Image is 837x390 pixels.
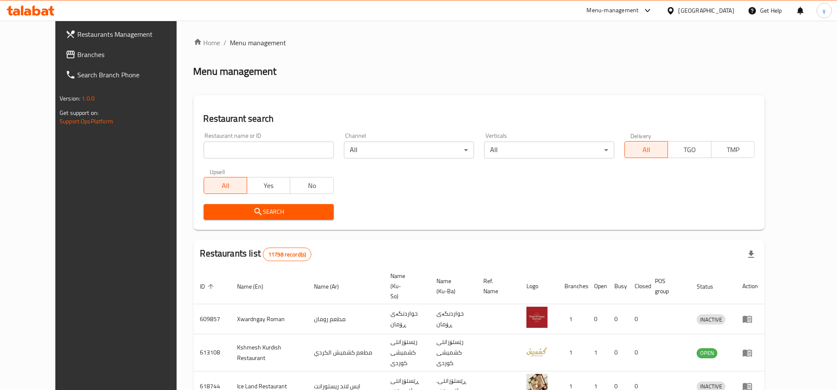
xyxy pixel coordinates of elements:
[294,180,330,192] span: No
[587,268,608,304] th: Open
[608,268,628,304] th: Busy
[290,177,333,194] button: No
[526,307,548,328] img: Xwardngay Roman
[194,65,277,78] h2: Menu management
[697,348,717,358] span: OPEN
[628,144,665,156] span: All
[484,276,510,296] span: Ref. Name
[231,304,307,334] td: Xwardngay Roman
[60,93,80,104] span: Version:
[307,304,384,334] td: مطعم رومان
[526,341,548,362] img: Kshmesh Kurdish Restaurant
[741,244,761,265] div: Export file
[204,112,755,125] h2: Restaurant search
[390,271,420,301] span: Name (Ku-So)
[587,5,639,16] div: Menu-management
[77,49,188,60] span: Branches
[204,177,247,194] button: All
[194,334,231,371] td: 613108
[263,248,311,261] div: Total records count
[587,334,608,371] td: 1
[608,334,628,371] td: 0
[194,304,231,334] td: 609857
[59,44,195,65] a: Branches
[823,6,826,15] span: y
[59,24,195,44] a: Restaurants Management
[384,334,430,371] td: رێستۆرانتی کشمیشى كوردى
[384,304,430,334] td: خواردنگەی ڕۆمان
[60,107,98,118] span: Get support on:
[668,141,711,158] button: TGO
[742,314,758,324] div: Menu
[697,315,725,325] span: INACTIVE
[558,334,587,371] td: 1
[484,142,614,158] div: All
[210,169,225,175] label: Upsell
[224,38,227,48] li: /
[628,268,648,304] th: Closed
[251,180,287,192] span: Yes
[715,144,751,156] span: TMP
[204,142,334,158] input: Search for restaurant name or ID..
[263,251,311,259] span: 11798 record(s)
[60,116,113,127] a: Support.OpsPlatform
[210,207,327,217] span: Search
[430,334,477,371] td: رێستۆرانتی کشمیشى كوردى
[247,177,290,194] button: Yes
[237,281,275,292] span: Name (En)
[230,38,286,48] span: Menu management
[587,304,608,334] td: 0
[711,141,755,158] button: TMP
[77,70,188,80] span: Search Branch Phone
[430,304,477,334] td: خواردنگەی ڕۆمان
[630,133,652,139] label: Delivery
[558,304,587,334] td: 1
[344,142,474,158] div: All
[207,180,244,192] span: All
[194,38,221,48] a: Home
[77,29,188,39] span: Restaurants Management
[742,348,758,358] div: Menu
[558,268,587,304] th: Branches
[59,65,195,85] a: Search Branch Phone
[200,281,216,292] span: ID
[82,93,95,104] span: 1.0.0
[194,38,765,48] nav: breadcrumb
[671,144,708,156] span: TGO
[679,6,734,15] div: [GEOGRAPHIC_DATA]
[655,276,680,296] span: POS group
[307,334,384,371] td: مطعم كشميش الكردي
[736,268,765,304] th: Action
[436,276,467,296] span: Name (Ku-Ba)
[231,334,307,371] td: Kshmesh Kurdish Restaurant
[200,247,312,261] h2: Restaurants list
[314,281,350,292] span: Name (Ar)
[204,204,334,220] button: Search
[697,281,724,292] span: Status
[520,268,558,304] th: Logo
[608,304,628,334] td: 0
[628,334,648,371] td: 0
[624,141,668,158] button: All
[628,304,648,334] td: 0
